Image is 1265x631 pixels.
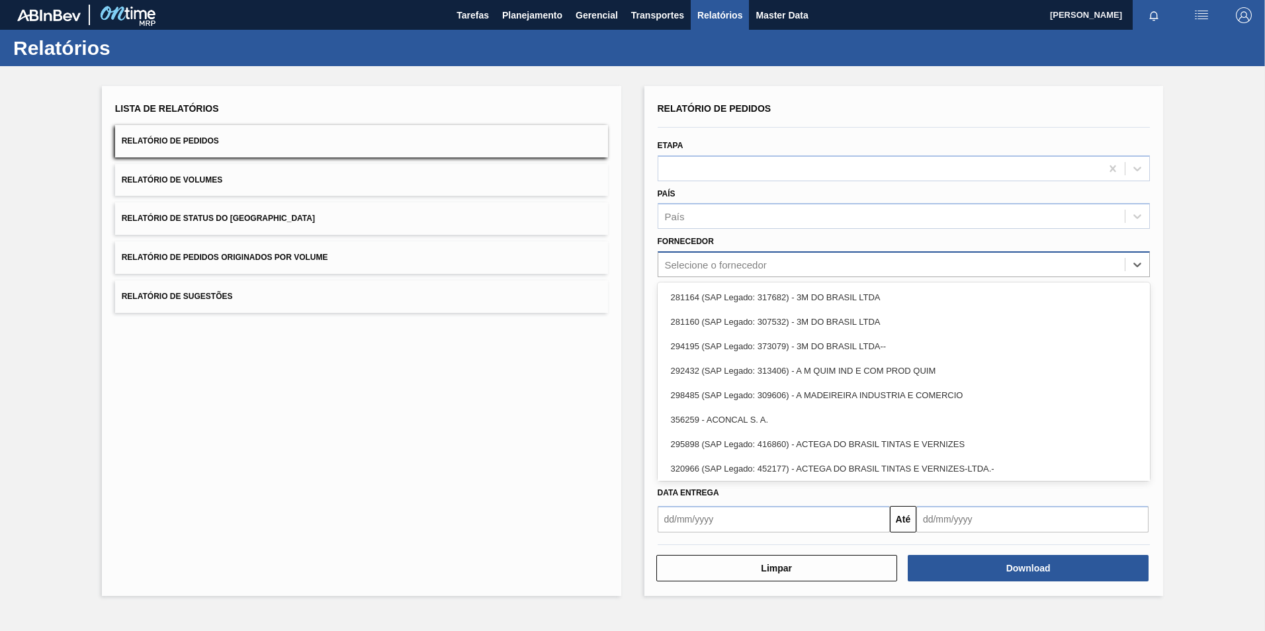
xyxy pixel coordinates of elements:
[115,202,608,235] button: Relatório de Status do [GEOGRAPHIC_DATA]
[1236,7,1252,23] img: Logout
[658,334,1151,358] div: 294195 (SAP Legado: 373079) - 3M DO BRASIL LTDA--
[658,506,890,532] input: dd/mm/yyyy
[122,253,328,262] span: Relatório de Pedidos Originados por Volume
[122,136,219,146] span: Relatório de Pedidos
[658,383,1151,407] div: 298485 (SAP Legado: 309606) - A MADEIREIRA INDUSTRIA E COMERCIO
[502,7,562,23] span: Planejamento
[115,103,219,114] span: Lista de Relatórios
[17,9,81,21] img: TNhmsLtSVTkK8tSr43FrP2fwEKptu5GPRR3wAAAABJRU5ErkJggg==
[658,189,676,198] label: País
[658,103,771,114] span: Relatório de Pedidos
[658,358,1151,383] div: 292432 (SAP Legado: 313406) - A M QUIM IND E COM PROD QUIM
[115,125,608,157] button: Relatório de Pedidos
[665,211,685,222] div: País
[756,7,808,23] span: Master Data
[457,7,489,23] span: Tarefas
[908,555,1149,581] button: Download
[916,506,1149,532] input: dd/mm/yyyy
[658,237,714,246] label: Fornecedor
[697,7,742,23] span: Relatórios
[656,555,897,581] button: Limpar
[1194,7,1209,23] img: userActions
[13,40,248,56] h1: Relatórios
[658,432,1151,456] div: 295898 (SAP Legado: 416860) - ACTEGA DO BRASIL TINTAS E VERNIZES
[576,7,618,23] span: Gerencial
[658,310,1151,334] div: 281160 (SAP Legado: 307532) - 3M DO BRASIL LTDA
[122,214,315,223] span: Relatório de Status do [GEOGRAPHIC_DATA]
[658,285,1151,310] div: 281164 (SAP Legado: 317682) - 3M DO BRASIL LTDA
[658,456,1151,481] div: 320966 (SAP Legado: 452177) - ACTEGA DO BRASIL TINTAS E VERNIZES-LTDA.-
[658,407,1151,432] div: 356259 - ACONCAL S. A.
[115,164,608,196] button: Relatório de Volumes
[665,259,767,271] div: Selecione o fornecedor
[115,241,608,274] button: Relatório de Pedidos Originados por Volume
[658,488,719,497] span: Data Entrega
[631,7,684,23] span: Transportes
[658,141,683,150] label: Etapa
[115,280,608,313] button: Relatório de Sugestões
[122,292,233,301] span: Relatório de Sugestões
[1133,6,1175,24] button: Notificações
[122,175,222,185] span: Relatório de Volumes
[890,506,916,532] button: Até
